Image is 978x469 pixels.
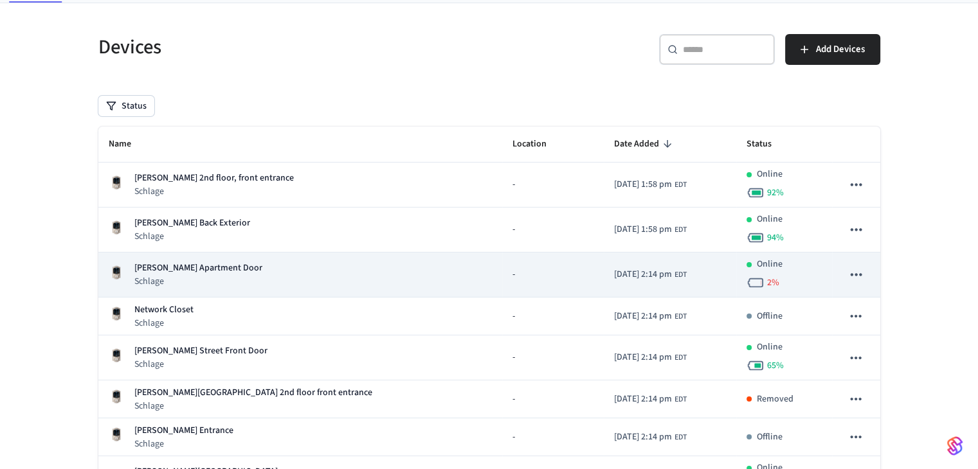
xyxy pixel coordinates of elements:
[134,317,194,330] p: Schlage
[767,231,784,244] span: 94 %
[767,186,784,199] span: 92 %
[675,311,687,323] span: EDT
[109,175,124,190] img: Schlage Sense Smart Deadbolt with Camelot Trim, Front
[767,276,779,289] span: 2 %
[614,223,687,236] div: America/New_York
[512,393,515,406] span: -
[98,96,154,116] button: Status
[675,179,687,191] span: EDT
[757,258,783,271] p: Online
[614,310,672,323] span: [DATE] 2:14 pm
[512,178,515,191] span: -
[614,310,687,323] div: America/New_York
[134,303,194,317] p: Network Closet
[614,430,672,444] span: [DATE] 2:14 pm
[134,217,250,230] p: [PERSON_NAME] Back Exterior
[134,261,262,275] p: [PERSON_NAME] Apartment Door
[134,438,233,450] p: Schlage
[109,134,148,154] span: Name
[757,393,793,406] p: Removed
[757,310,783,323] p: Offline
[675,224,687,236] span: EDT
[134,275,262,288] p: Schlage
[614,393,672,406] span: [DATE] 2:14 pm
[512,351,515,364] span: -
[512,430,515,444] span: -
[512,310,515,323] span: -
[614,393,687,406] div: America/New_York
[512,223,515,236] span: -
[134,185,294,198] p: Schlage
[757,430,783,444] p: Offline
[614,430,687,444] div: America/New_York
[747,134,788,154] span: Status
[675,394,687,405] span: EDT
[675,352,687,364] span: EDT
[614,268,687,281] div: America/New_York
[512,268,515,281] span: -
[614,351,687,364] div: America/New_York
[109,306,124,321] img: Schlage Sense Smart Deadbolt with Camelot Trim, Front
[109,348,124,363] img: Schlage Sense Smart Deadbolt with Camelot Trim, Front
[947,436,963,456] img: SeamLogoGradient.69752ec5.svg
[134,358,267,371] p: Schlage
[134,386,372,400] p: [PERSON_NAME][GEOGRAPHIC_DATA] 2nd floor front entrance
[757,168,783,181] p: Online
[134,344,267,358] p: [PERSON_NAME] Street Front Door
[614,178,687,191] div: America/New_York
[675,432,687,443] span: EDT
[614,134,676,154] span: Date Added
[816,41,865,58] span: Add Devices
[98,34,482,60] h5: Devices
[109,220,124,235] img: Schlage Sense Smart Deadbolt with Camelot Trim, Front
[757,213,783,226] p: Online
[134,230,250,243] p: Schlage
[109,389,124,404] img: Schlage Sense Smart Deadbolt with Camelot Trim, Front
[757,341,783,354] p: Online
[109,265,124,280] img: Schlage Sense Smart Deadbolt with Camelot Trim, Front
[785,34,880,65] button: Add Devices
[134,424,233,438] p: [PERSON_NAME] Entrance
[614,268,672,281] span: [DATE] 2:14 pm
[767,359,784,372] span: 65 %
[134,400,372,412] p: Schlage
[675,269,687,281] span: EDT
[614,178,672,191] span: [DATE] 1:58 pm
[134,172,294,185] p: [PERSON_NAME] 2nd floor, front entrance
[512,134,563,154] span: Location
[614,351,672,364] span: [DATE] 2:14 pm
[614,223,672,236] span: [DATE] 1:58 pm
[109,427,124,442] img: Schlage Sense Smart Deadbolt with Camelot Trim, Front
